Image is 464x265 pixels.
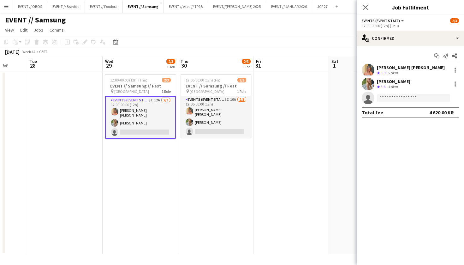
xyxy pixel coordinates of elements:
[167,64,175,69] div: 1 Job
[31,26,46,34] a: Jobs
[20,27,27,33] span: Edit
[181,74,251,138] app-job-card: 12:00-00:00 (12h) (Fri)2/3EVENT // Samsung // Fest [GEOGRAPHIC_DATA]1 RoleEvents (Event Staff)3I1...
[266,0,312,13] button: EVENT // JANUAR 2026
[104,62,113,69] span: 29
[166,59,175,64] span: 2/3
[5,27,14,33] span: View
[105,74,176,139] app-job-card: 12:00-00:00 (12h) (Thu)2/3EVENT // Samsung // Fest [GEOGRAPHIC_DATA]1 RoleEvents (Event Staff)3I1...
[50,27,64,33] span: Comms
[237,89,246,94] span: 1 Role
[30,58,37,64] span: Tue
[180,62,188,69] span: 30
[123,0,164,13] button: EVENT // Samsung
[362,23,459,28] div: 12:00-00:00 (12h) (Thu)
[34,27,43,33] span: Jobs
[256,58,261,64] span: Fri
[186,78,220,82] span: 12:00-00:00 (12h) (Fri)
[13,0,47,13] button: EVENT // OBOS
[190,89,224,94] span: [GEOGRAPHIC_DATA]
[242,64,250,69] div: 1 Job
[450,18,459,23] span: 2/3
[330,62,338,69] span: 1
[387,84,399,90] div: 3.8km
[362,18,405,23] button: Events (Event Staff)
[110,78,147,82] span: 12:00-00:00 (12h) (Thu)
[18,26,30,34] a: Edit
[162,78,171,82] span: 2/3
[357,31,464,46] div: Confirmed
[181,58,188,64] span: Thu
[387,70,399,76] div: 5.9km
[381,84,385,89] span: 3.6
[85,0,123,13] button: EVENT // Foodora
[381,70,385,75] span: 3.9
[47,26,66,34] a: Comms
[5,49,20,55] div: [DATE]
[105,83,176,89] h3: EVENT // Samsung // Fest
[357,3,464,11] h3: Job Fulfilment
[47,0,85,13] button: EVENT // Bravida
[29,62,37,69] span: 28
[3,26,16,34] a: View
[164,0,208,13] button: EVENT // Atea // TP2B
[39,49,47,54] div: CEST
[21,49,37,54] span: Week 44
[208,0,266,13] button: EVENT//[PERSON_NAME] 2025
[181,83,251,89] h3: EVENT // Samsung // Fest
[331,58,338,64] span: Sat
[377,65,445,70] div: [PERSON_NAME] [PERSON_NAME]
[114,89,149,94] span: [GEOGRAPHIC_DATA]
[105,58,113,64] span: Wed
[255,62,261,69] span: 31
[237,78,246,82] span: 2/3
[362,109,383,116] div: Total fee
[377,79,410,84] div: [PERSON_NAME]
[105,96,176,139] app-card-role: Events (Event Staff)3I12A2/312:00-00:00 (12h)[PERSON_NAME] [PERSON_NAME][PERSON_NAME]
[362,18,400,23] span: Events (Event Staff)
[312,0,333,13] button: JCP 27
[242,59,251,64] span: 2/3
[162,89,171,94] span: 1 Role
[181,96,251,138] app-card-role: Events (Event Staff)3I10A2/312:00-00:00 (12h)[PERSON_NAME] [PERSON_NAME][PERSON_NAME]
[5,15,66,25] h1: EVENT // Samsung
[429,109,454,116] div: 4 620.00 KR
